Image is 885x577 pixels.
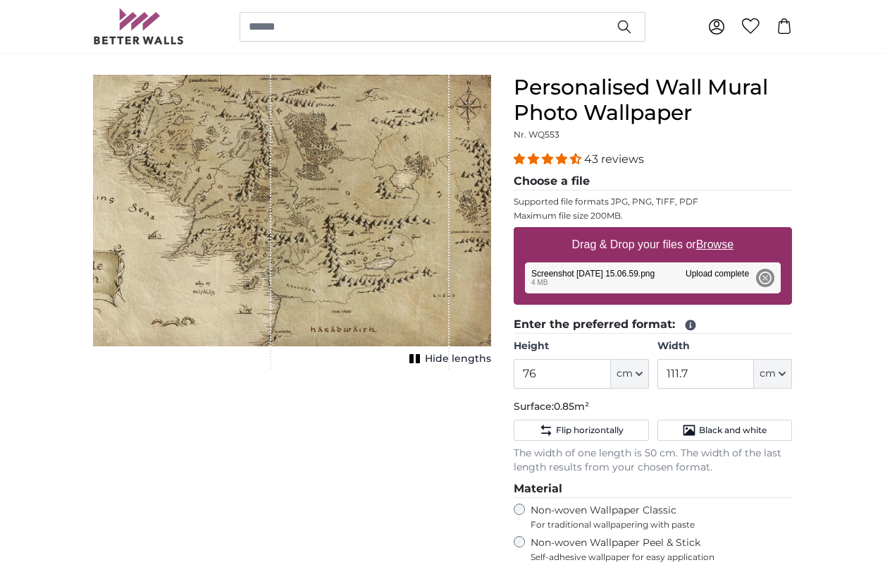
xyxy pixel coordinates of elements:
[696,238,734,250] u: Browse
[514,129,559,140] span: Nr. WQ553
[754,359,792,389] button: cm
[657,339,792,353] label: Width
[531,552,792,563] span: Self-adhesive wallpaper for easy application
[514,152,584,166] span: 4.40 stars
[584,152,644,166] span: 43 reviews
[760,367,776,381] span: cm
[531,519,792,530] span: For traditional wallpapering with paste
[93,8,185,44] img: Betterwalls
[556,425,624,436] span: Flip horizontally
[657,420,792,441] button: Black and white
[617,367,633,381] span: cm
[514,420,648,441] button: Flip horizontally
[514,480,792,498] legend: Material
[514,196,792,207] p: Supported file formats JPG, PNG, TIFF, PDF
[531,536,792,563] label: Non-woven Wallpaper Peel & Stick
[699,425,767,436] span: Black and white
[554,400,589,413] span: 0.85m²
[514,316,792,334] legend: Enter the preferred format:
[514,173,792,190] legend: Choose a file
[514,210,792,221] p: Maximum file size 200MB.
[514,339,648,353] label: Height
[567,231,739,259] label: Drag & Drop your files or
[611,359,649,389] button: cm
[514,400,792,414] p: Surface:
[531,504,792,530] label: Non-woven Wallpaper Classic
[514,75,792,126] h1: Personalised Wall Mural Photo Wallpaper
[514,447,792,475] p: The width of one length is 50 cm. The width of the last length results from your chosen format.
[93,75,491,369] div: 1 of 1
